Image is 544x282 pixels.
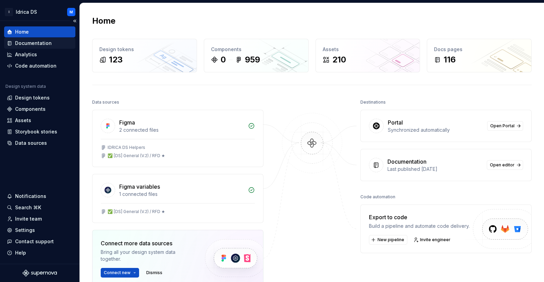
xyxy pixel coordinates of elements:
[387,166,483,173] div: Last published [DATE]
[92,39,197,72] a: Design tokens123
[15,128,57,135] div: Storybook stories
[104,270,131,275] span: Connect new
[92,110,263,167] a: Figma2 connected filesIDRICA DS Helpers✅ [DS] General (V.2) / RFD ★
[119,127,244,133] div: 2 connected files
[4,26,75,37] a: Home
[15,193,46,200] div: Notifications
[92,174,263,223] a: Figma variables1 connected files✅ [DS] General (V.2) / RFD ★
[387,157,426,166] div: Documentation
[101,239,193,247] div: Connect more data sources
[4,247,75,258] button: Help
[15,40,52,47] div: Documentation
[70,9,73,15] div: M
[378,237,404,243] span: New pipeline
[411,235,454,245] a: Invite engineer
[4,191,75,202] button: Notifications
[427,39,532,72] a: Docs pages116
[5,84,46,89] div: Design system data
[316,39,420,72] a: Assets210
[4,60,75,71] a: Code automation
[15,204,41,211] div: Search ⌘K
[323,46,413,53] div: Assets
[4,202,75,213] button: Search ⌘K
[388,118,403,127] div: Portal
[70,16,79,26] button: Collapse sidebar
[146,270,162,275] span: Dismiss
[15,94,50,101] div: Design tokens
[4,126,75,137] a: Storybook stories
[143,268,165,278] button: Dismiss
[369,223,470,230] div: Build a pipeline and automate code delivery.
[15,140,47,146] div: Data sources
[15,51,37,58] div: Analytics
[23,270,57,277] svg: Supernova Logo
[444,54,456,65] div: 116
[108,153,165,158] div: ✅ [DS] General (V.2) / RFD ★
[4,92,75,103] a: Design tokens
[4,138,75,149] a: Data sources
[16,9,37,15] div: Idrica DS
[211,46,301,53] div: Components
[15,106,46,113] div: Components
[15,215,42,222] div: Invite team
[434,46,524,53] div: Docs pages
[369,235,407,245] button: New pipeline
[119,183,160,191] div: Figma variables
[4,104,75,115] a: Components
[101,249,193,262] div: Bring all your design system data together.
[92,15,115,26] h2: Home
[487,160,523,170] a: Open editor
[388,127,483,133] div: Synchronized automatically
[5,8,13,16] div: I
[15,117,31,124] div: Assets
[487,121,523,131] a: Open Portal
[119,118,135,127] div: Figma
[15,238,54,245] div: Contact support
[15,62,57,69] div: Code automation
[109,54,123,65] div: 123
[108,209,165,214] div: ✅ [DS] General (V.2) / RFD ★
[4,38,75,49] a: Documentation
[420,237,450,243] span: Invite engineer
[204,39,309,72] a: Components0959
[490,162,515,168] span: Open editor
[4,225,75,236] a: Settings
[4,115,75,126] a: Assets
[15,28,29,35] div: Home
[15,227,35,234] div: Settings
[4,49,75,60] a: Analytics
[92,97,119,107] div: Data sources
[119,191,244,198] div: 1 connected files
[245,54,260,65] div: 959
[15,249,26,256] div: Help
[360,192,395,202] div: Code automation
[221,54,226,65] div: 0
[369,213,470,221] div: Export to code
[99,46,190,53] div: Design tokens
[332,54,346,65] div: 210
[490,123,515,129] span: Open Portal
[1,4,78,19] button: IIdrica DSM
[4,236,75,247] button: Contact support
[360,97,386,107] div: Destinations
[4,213,75,224] a: Invite team
[101,268,139,278] button: Connect new
[108,145,145,150] div: IDRICA DS Helpers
